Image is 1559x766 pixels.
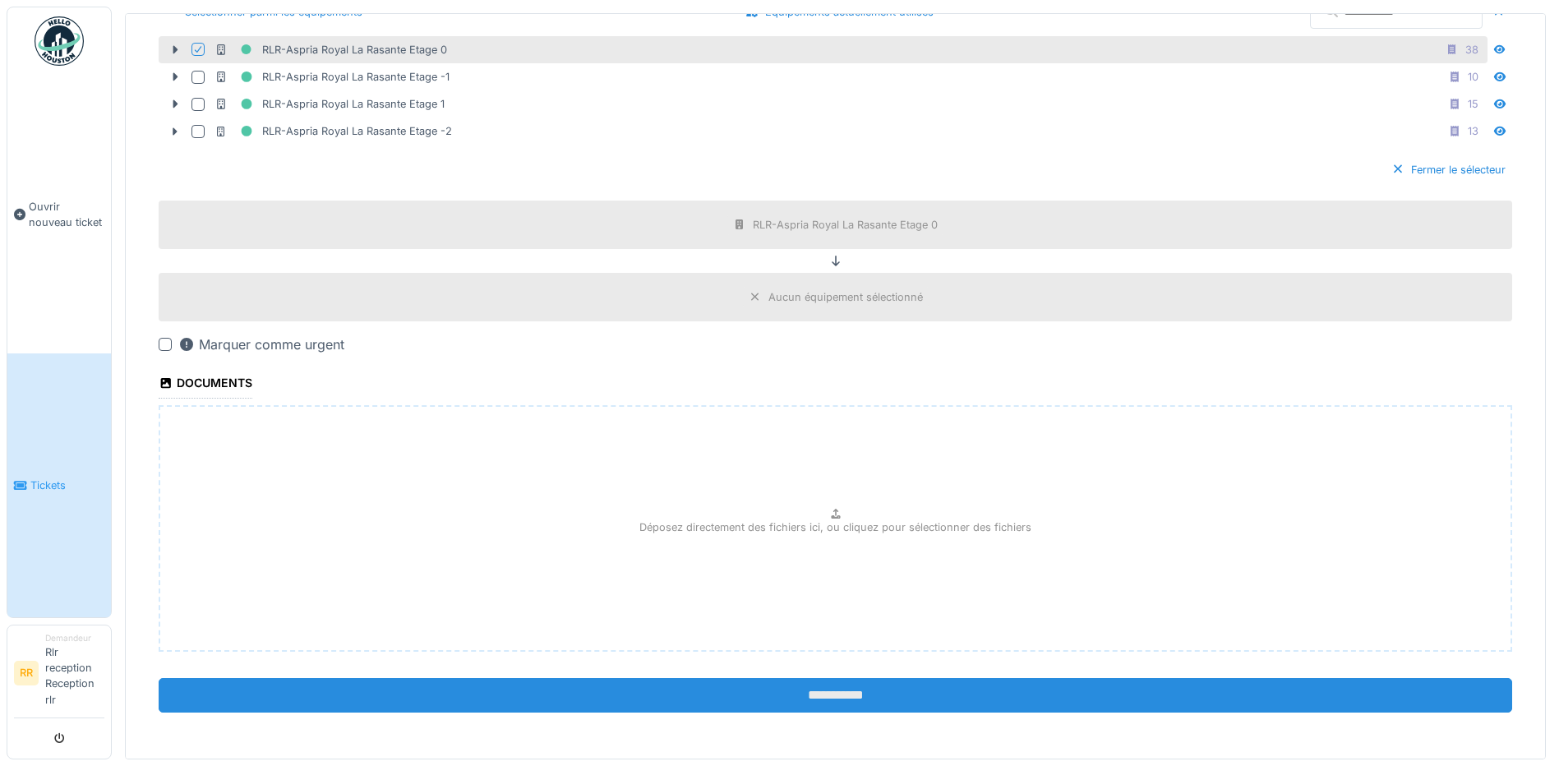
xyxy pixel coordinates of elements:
div: 13 [1468,123,1478,139]
div: Documents [159,371,252,399]
li: Rlr reception Reception rlr [45,632,104,714]
div: 15 [1468,96,1478,112]
div: Fermer le sélecteur [1385,159,1512,181]
div: 38 [1465,42,1478,58]
span: Ouvrir nouveau ticket [29,199,104,230]
li: RR [14,661,39,685]
div: RLR-Aspria Royal La Rasante Etage 0 [753,217,938,233]
a: Ouvrir nouveau ticket [7,75,111,353]
div: RLR-Aspria Royal La Rasante Etage -1 [214,67,450,87]
span: Tickets [30,478,104,493]
div: Demandeur [45,632,104,644]
div: Aucun équipement sélectionné [768,289,923,305]
div: RLR-Aspria Royal La Rasante Etage 0 [214,39,447,60]
a: RR DemandeurRlr reception Reception rlr [14,632,104,718]
div: RLR-Aspria Royal La Rasante Etage 1 [214,94,445,114]
p: Déposez directement des fichiers ici, ou cliquez pour sélectionner des fichiers [639,519,1031,535]
div: Marquer comme urgent [178,335,344,354]
div: RLR-Aspria Royal La Rasante Etage -2 [214,121,452,141]
img: Badge_color-CXgf-gQk.svg [35,16,84,66]
div: 10 [1468,69,1478,85]
a: Tickets [7,353,111,616]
